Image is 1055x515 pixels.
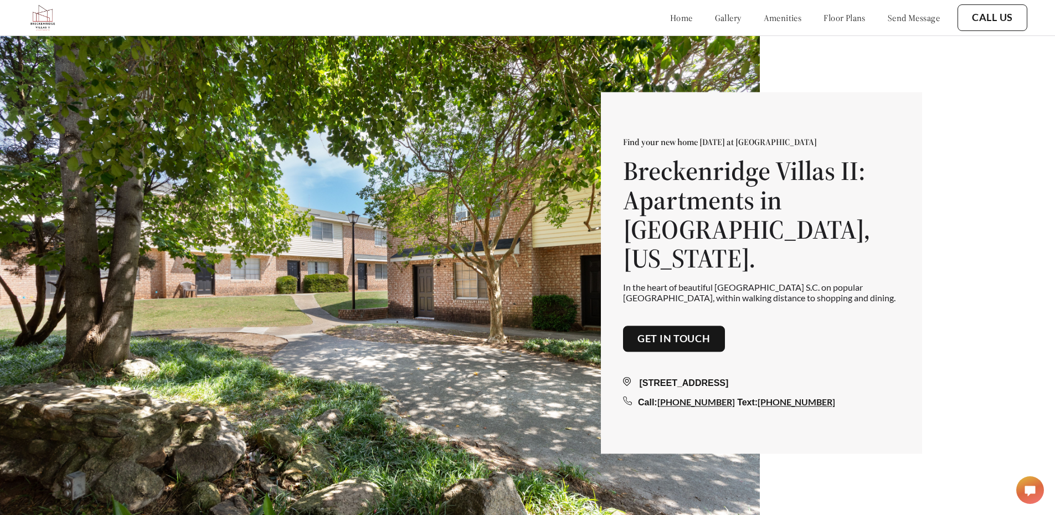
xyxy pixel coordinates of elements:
[737,398,758,408] span: Text:
[623,282,900,303] p: In the heart of beautiful [GEOGRAPHIC_DATA] S.C. on popular [GEOGRAPHIC_DATA], within walking dis...
[623,136,900,147] p: Find your new home [DATE] at [GEOGRAPHIC_DATA]
[638,398,657,408] span: Call:
[888,12,940,23] a: send message
[670,12,693,23] a: home
[972,12,1013,24] a: Call Us
[623,326,725,352] button: Get in touch
[824,12,866,23] a: floor plans
[715,12,742,23] a: gallery
[657,397,735,408] a: [PHONE_NUMBER]
[623,156,900,273] h1: Breckenridge Villas II: Apartments in [GEOGRAPHIC_DATA], [US_STATE].
[28,3,58,33] img: bv2_logo.png
[764,12,802,23] a: amenities
[958,4,1027,31] button: Call Us
[623,377,900,390] div: [STREET_ADDRESS]
[758,397,835,408] a: [PHONE_NUMBER]
[637,333,711,345] a: Get in touch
